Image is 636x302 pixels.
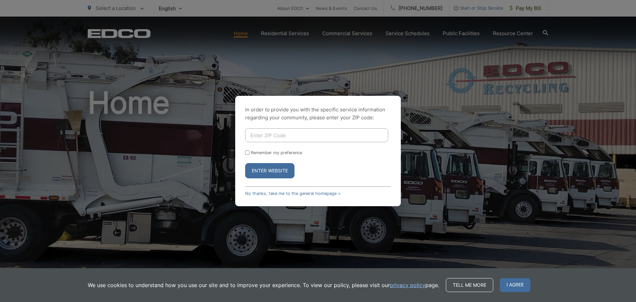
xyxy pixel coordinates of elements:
[245,106,391,122] p: In order to provide you with the specific service information regarding your community, please en...
[251,150,302,155] label: Remember my preference
[245,128,388,142] input: Enter ZIP Code
[446,278,493,292] a: Tell me more
[500,278,530,292] span: I agree
[245,163,294,178] button: Enter Website
[88,281,439,289] p: We use cookies to understand how you use our site and to improve your experience. To view our pol...
[390,281,425,289] a: privacy policy
[245,191,341,196] a: No thanks, take me to the general homepage >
